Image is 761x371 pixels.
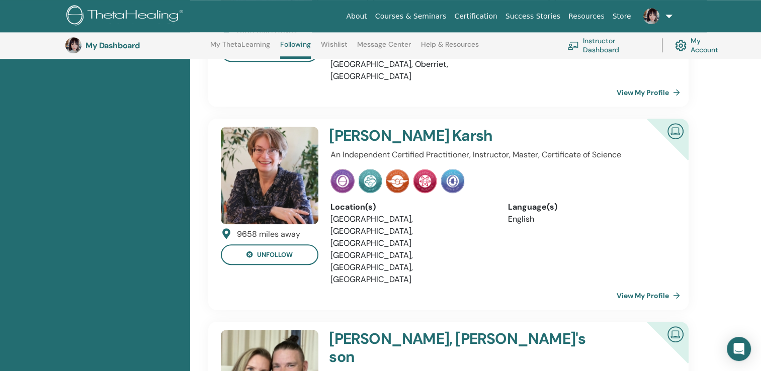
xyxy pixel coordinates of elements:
[508,201,670,213] div: Language(s)
[237,228,300,240] div: 9658 miles away
[675,37,687,54] img: cog.svg
[330,149,670,161] p: An Independent Certified Practitioner, Instructor, Master, Certificate of Science
[357,40,411,56] a: Message Center
[609,7,635,26] a: Store
[221,244,318,265] button: unfollow
[508,213,670,225] li: English
[221,127,318,224] img: default.jpg
[329,330,612,366] h4: [PERSON_NAME], [PERSON_NAME]'s son
[371,7,451,26] a: Courses & Seminars
[643,8,659,24] img: default.jpg
[567,34,650,56] a: Instructor Dashboard
[330,249,492,286] li: [GEOGRAPHIC_DATA], [GEOGRAPHIC_DATA], [GEOGRAPHIC_DATA]
[675,34,728,56] a: My Account
[66,5,187,28] img: logo.png
[65,37,81,53] img: default.jpg
[421,40,479,56] a: Help & Resources
[280,40,311,59] a: Following
[342,7,371,26] a: About
[727,337,751,361] div: Open Intercom Messenger
[210,40,270,56] a: My ThetaLearning
[663,322,688,345] img: Certified Online Instructor
[617,286,684,306] a: View My Profile
[86,41,186,50] h3: My Dashboard
[617,82,684,103] a: View My Profile
[631,119,689,176] div: Certified Online Instructor
[450,7,501,26] a: Certification
[567,41,579,50] img: chalkboard-teacher.svg
[329,127,612,145] h4: [PERSON_NAME] Karsh
[564,7,609,26] a: Resources
[501,7,564,26] a: Success Stories
[663,119,688,142] img: Certified Online Instructor
[330,213,492,249] li: [GEOGRAPHIC_DATA], [GEOGRAPHIC_DATA], [GEOGRAPHIC_DATA]
[330,58,492,82] li: [GEOGRAPHIC_DATA], Oberriet, [GEOGRAPHIC_DATA]
[321,40,348,56] a: Wishlist
[330,201,492,213] div: Location(s)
